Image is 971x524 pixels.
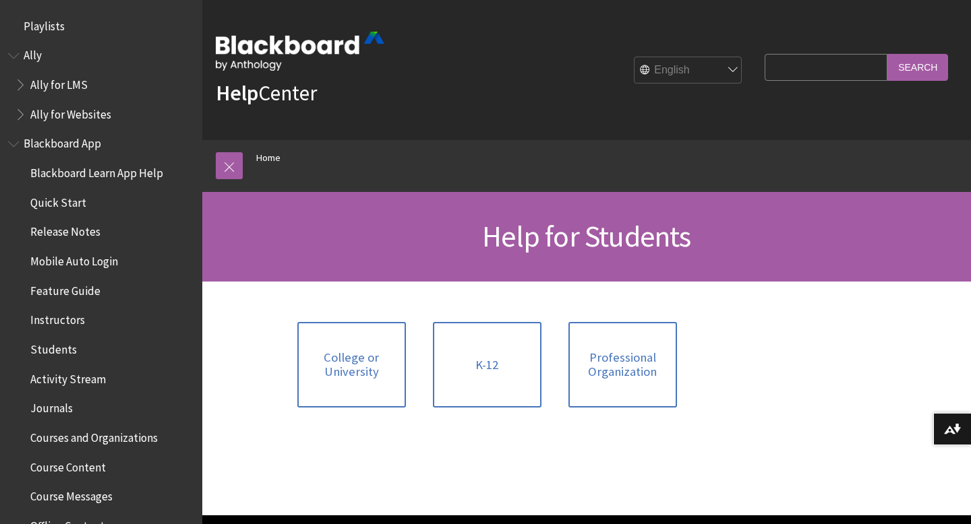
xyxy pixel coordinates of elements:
[216,79,317,106] a: HelpCenter
[8,15,194,38] nav: Book outline for Playlists
[30,338,77,356] span: Students
[30,191,86,209] span: Quick Start
[577,350,669,379] span: Professional Organization
[30,368,106,386] span: Activity Stream
[30,73,88,92] span: Ally for LMS
[30,162,163,180] span: Blackboard Learn App Help
[30,309,85,327] span: Instructors
[635,57,742,84] select: Site Language Selector
[24,44,42,63] span: Ally
[568,322,677,407] a: Professional Organization
[24,15,65,33] span: Playlists
[887,54,948,80] input: Search
[482,218,690,255] span: Help for Students
[24,133,101,151] span: Blackboard App
[30,221,100,239] span: Release Notes
[30,280,100,298] span: Feature Guide
[256,150,281,166] a: Home
[8,44,194,126] nav: Book outline for Anthology Ally Help
[30,426,158,445] span: Courses and Organizations
[30,250,118,268] span: Mobile Auto Login
[30,397,73,416] span: Journals
[433,322,541,407] a: K-12
[475,358,498,372] span: K-12
[30,103,111,121] span: Ally for Websites
[216,79,258,106] strong: Help
[216,32,384,71] img: Blackboard by Anthology
[297,322,406,407] a: College or University
[305,350,398,379] span: College or University
[30,486,113,504] span: Course Messages
[30,456,106,474] span: Course Content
